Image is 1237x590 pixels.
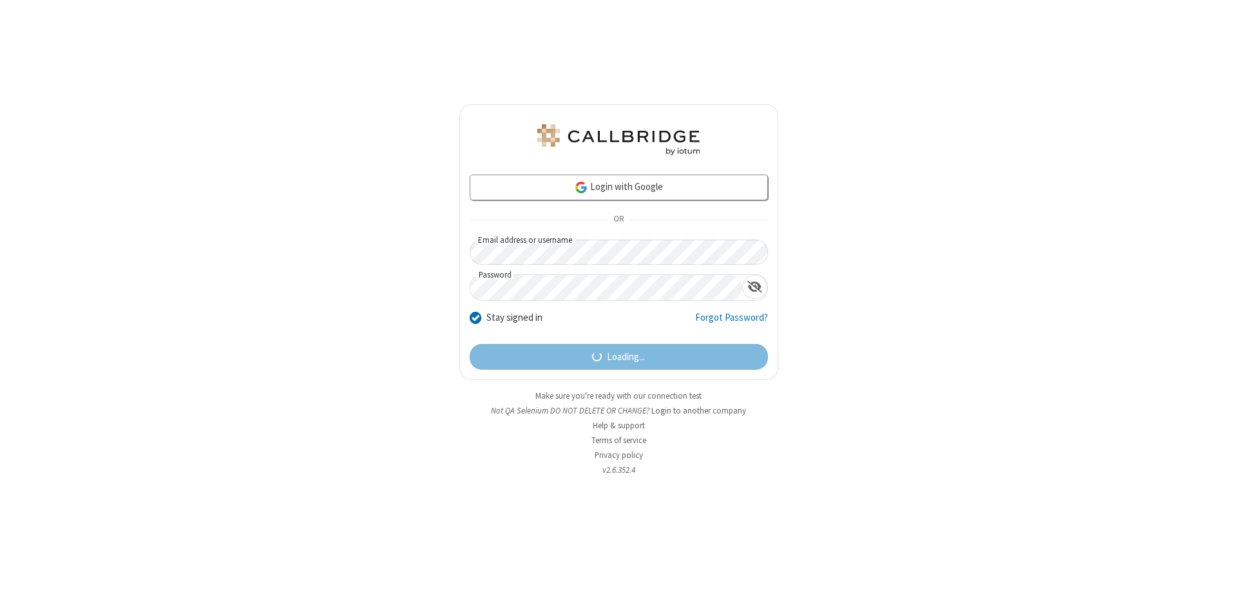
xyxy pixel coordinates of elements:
a: Login with Google [470,175,768,200]
li: v2.6.352.4 [459,464,778,476]
input: Password [470,275,742,300]
span: OR [608,211,629,229]
li: Not QA Selenium DO NOT DELETE OR CHANGE? [459,404,778,417]
span: Loading... [607,350,645,365]
button: Loading... [470,344,768,370]
a: Forgot Password? [695,310,768,335]
button: Login to another company [651,404,746,417]
a: Help & support [593,420,645,431]
img: QA Selenium DO NOT DELETE OR CHANGE [535,124,702,155]
label: Stay signed in [486,310,542,325]
a: Terms of service [591,435,646,446]
a: Privacy policy [595,450,643,461]
input: Email address or username [470,240,768,265]
div: Show password [742,275,767,299]
img: google-icon.png [574,180,588,195]
a: Make sure you're ready with our connection test [535,390,702,401]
